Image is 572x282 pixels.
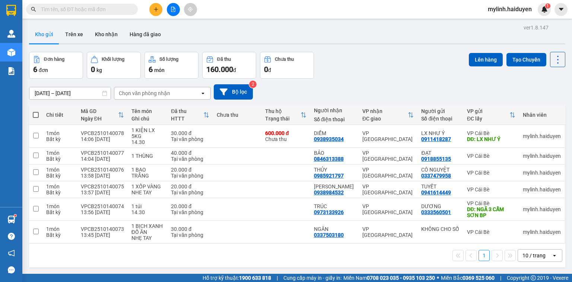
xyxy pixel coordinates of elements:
[268,67,271,73] span: đ
[359,105,418,125] th: Toggle SortBy
[500,274,501,282] span: |
[81,189,124,195] div: 13:57 [DATE]
[531,275,536,281] span: copyright
[362,203,414,215] div: VP [GEOGRAPHIC_DATA]
[261,105,310,125] th: Toggle SortBy
[46,189,73,195] div: Bất kỳ
[8,233,15,240] span: question-circle
[314,173,344,179] div: 0985921797
[171,130,209,136] div: 30.000 đ
[149,3,162,16] button: plus
[171,7,176,12] span: file-add
[131,116,163,122] div: Ghi chú
[467,136,515,142] div: DĐ: LX NHƯ Ý
[314,150,355,156] div: BẢO
[131,184,163,189] div: 1 XỐP VÀNG
[89,25,124,43] button: Kho nhận
[171,156,209,162] div: Tại văn phòng
[81,116,118,122] div: Ngày ĐH
[96,67,102,73] span: kg
[46,232,73,238] div: Bất kỳ
[265,130,306,142] div: Chưa thu
[131,235,163,241] div: NHẸ TAY
[467,229,515,235] div: VP Cái Bè
[265,130,306,136] div: 600.000 đ
[171,108,203,114] div: Đã thu
[479,250,490,261] button: 1
[421,173,451,179] div: 0337479958
[46,226,73,232] div: 1 món
[421,226,459,232] div: KHÔNG CHO SỐ
[159,57,178,62] div: Số lượng
[558,6,565,13] span: caret-down
[314,136,344,142] div: 0938935034
[81,226,124,232] div: VPCB2510140073
[200,90,206,96] svg: open
[131,167,163,179] div: 1 BAO TRẮNG
[467,130,515,136] div: VP Cái Bè
[131,223,163,235] div: 1 BỊCH XANH ĐỒ ĂN
[171,184,209,189] div: 20.000 đ
[77,105,128,125] th: Toggle SortBy
[314,226,355,232] div: NGÂN
[421,156,451,162] div: 0918855135
[81,167,124,173] div: VPCB2510140076
[467,170,515,176] div: VP Cái Bè
[467,206,515,218] div: DĐ: NGÃ 3 CẨM SƠN BP
[482,4,538,14] span: mylinh.haiduyen
[463,105,519,125] th: Toggle SortBy
[102,57,124,62] div: Khối lượng
[552,253,557,258] svg: open
[523,112,561,118] div: Nhân viên
[275,57,294,62] div: Chưa thu
[46,167,73,173] div: 1 món
[46,150,73,156] div: 1 món
[362,150,414,162] div: VP [GEOGRAPHIC_DATA]
[81,173,124,179] div: 13:58 [DATE]
[506,53,546,66] button: Tạo Chuyến
[7,30,15,38] img: warehouse-icon
[421,203,459,209] div: DƯƠNG
[171,189,209,195] div: Tại văn phòng
[283,274,341,282] span: Cung cấp máy in - giấy in:
[203,274,271,282] span: Hỗ trợ kỹ thuật:
[167,3,180,16] button: file-add
[33,65,37,74] span: 6
[217,57,231,62] div: Đã thu
[46,156,73,162] div: Bất kỳ
[554,3,568,16] button: caret-down
[41,5,129,13] input: Tìm tên, số ĐT hoặc mã đơn
[441,274,495,282] span: Miền Bắc
[171,203,209,209] div: 20.000 đ
[81,108,118,114] div: Mã GD
[362,108,408,114] div: VP nhận
[81,136,124,142] div: 14:06 [DATE]
[131,153,163,159] div: 1 THÙNG
[131,209,163,215] div: 14.30
[46,209,73,215] div: Bất kỳ
[46,136,73,142] div: Bất kỳ
[437,276,439,279] span: ⚪️
[29,25,59,43] button: Kho gửi
[46,203,73,209] div: 1 món
[14,214,16,217] sup: 1
[171,209,209,215] div: Tại văn phòng
[421,136,451,142] div: 0911418287
[314,203,355,209] div: TRÚC
[421,167,459,173] div: CÔ NGUYỆT
[81,156,124,162] div: 14:04 [DATE]
[188,7,193,12] span: aim
[131,189,163,195] div: NHE TAY
[124,25,167,43] button: Hàng đã giao
[314,156,344,162] div: 0846313388
[46,130,73,136] div: 1 món
[314,184,355,189] div: KIM ANH
[81,203,124,209] div: VPCB2510140074
[314,167,355,173] div: THỦY
[153,7,159,12] span: plus
[314,130,355,136] div: DIỄM
[463,275,495,281] strong: 0369 525 060
[343,274,435,282] span: Miền Nam
[131,139,163,145] div: 14.30
[7,48,15,56] img: warehouse-icon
